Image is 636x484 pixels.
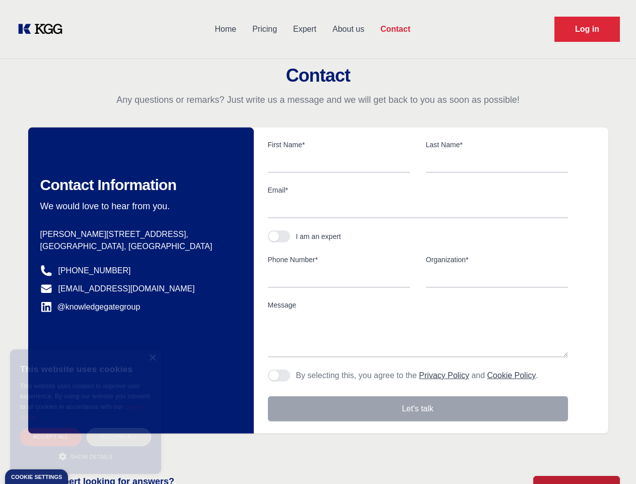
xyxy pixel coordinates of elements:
a: Pricing [244,16,285,42]
div: Cookie settings [11,474,62,480]
a: @knowledgegategroup [40,301,140,313]
a: KOL Knowledge Platform: Talk to Key External Experts (KEE) [16,21,70,37]
a: Privacy Policy [419,371,469,380]
label: First Name* [268,140,410,150]
span: Show details [70,454,113,460]
div: Show details [20,451,151,461]
label: Phone Number* [268,255,410,265]
h2: Contact Information [40,176,238,194]
span: This website uses cookies to improve user experience. By using our website you consent to all coo... [20,383,150,410]
div: Accept all [20,428,82,446]
p: Any questions or remarks? Just write us a message and we will get back to you as soon as possible! [12,94,624,106]
label: Last Name* [426,140,568,150]
div: I am an expert [296,231,341,241]
div: Close [149,354,156,362]
p: [GEOGRAPHIC_DATA], [GEOGRAPHIC_DATA] [40,240,238,253]
iframe: Chat Widget [586,436,636,484]
a: [PHONE_NUMBER] [58,265,131,277]
a: Request Demo [554,17,620,42]
p: [PERSON_NAME][STREET_ADDRESS], [40,228,238,240]
a: About us [324,16,372,42]
p: By selecting this, you agree to the and . [296,370,538,382]
div: Decline all [87,428,151,446]
div: This website uses cookies [20,357,151,381]
a: Expert [285,16,324,42]
a: Cookie Policy [20,404,143,420]
label: Organization* [426,255,568,265]
label: Email* [268,185,568,195]
a: [EMAIL_ADDRESS][DOMAIN_NAME] [58,283,195,295]
button: Let's talk [268,396,568,421]
a: Home [206,16,244,42]
label: Message [268,300,568,310]
a: Cookie Policy [487,371,536,380]
h2: Contact [12,66,624,86]
p: We would love to hear from you. [40,200,238,212]
a: Contact [372,16,418,42]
